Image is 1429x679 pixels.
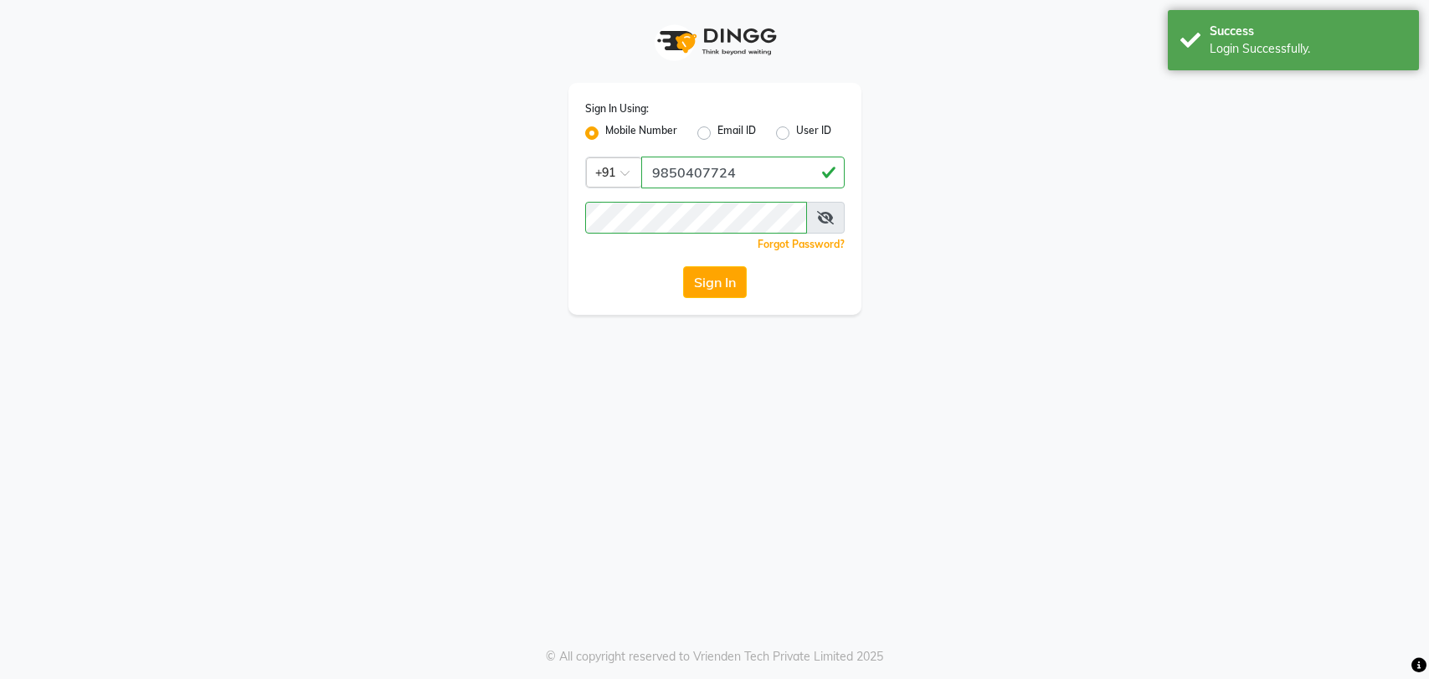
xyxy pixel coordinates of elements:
label: User ID [796,123,831,143]
label: Email ID [717,123,756,143]
div: Success [1210,23,1406,40]
label: Sign In Using: [585,101,649,116]
a: Forgot Password? [758,238,845,250]
div: Login Successfully. [1210,40,1406,58]
img: logo1.svg [648,17,782,66]
label: Mobile Number [605,123,677,143]
input: Username [641,157,845,188]
button: Sign In [683,266,747,298]
input: Username [585,202,807,234]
